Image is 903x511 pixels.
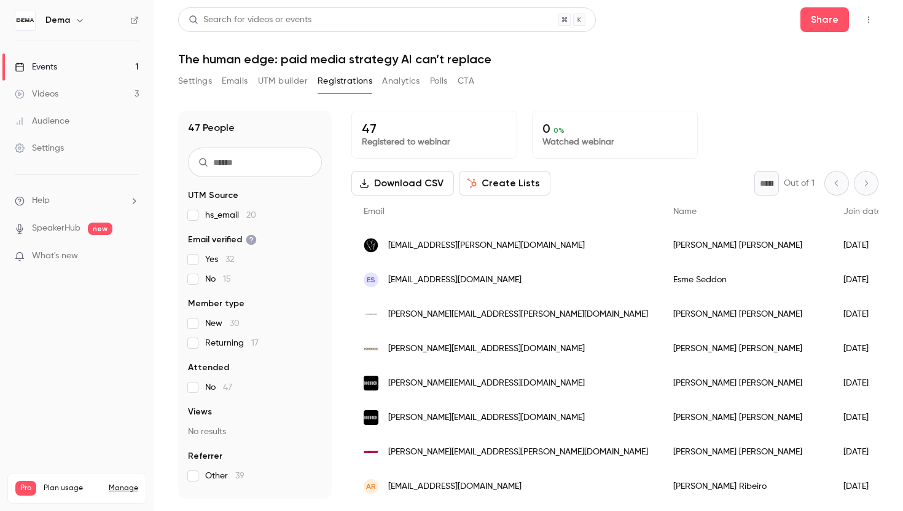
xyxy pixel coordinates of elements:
[15,194,139,207] li: help-dropdown-opener
[188,234,257,246] span: Email verified
[831,228,894,263] div: [DATE]
[188,189,238,202] span: UTM Source
[178,52,878,66] h1: The human edge: paid media strategy AI can’t replace
[205,381,232,394] span: No
[800,7,849,32] button: Share
[430,71,448,91] button: Polls
[205,337,259,349] span: Returning
[15,88,58,100] div: Videos
[366,481,376,492] span: AR
[367,274,375,285] span: ES
[831,263,894,297] div: [DATE]
[843,207,881,216] span: Join date
[235,472,244,480] span: 39
[831,469,894,504] div: [DATE]
[362,121,507,136] p: 47
[831,435,894,469] div: [DATE]
[364,307,378,322] img: victoriabeckham.com
[673,207,697,216] span: Name
[388,446,648,459] span: [PERSON_NAME][EMAIL_ADDRESS][PERSON_NAME][DOMAIN_NAME]
[246,211,256,220] span: 20
[32,194,50,207] span: Help
[32,222,80,235] a: SpeakerHub
[318,71,372,91] button: Registrations
[15,481,36,496] span: Pro
[362,136,507,148] p: Registered to webinar
[388,480,522,493] span: [EMAIL_ADDRESS][DOMAIN_NAME]
[364,207,385,216] span: Email
[124,251,139,262] iframe: Noticeable Trigger
[661,435,831,469] div: [PERSON_NAME] [PERSON_NAME]
[553,126,565,135] span: 0 %
[15,115,69,127] div: Audience
[388,411,585,424] span: [PERSON_NAME][EMAIL_ADDRESS][DOMAIN_NAME]
[223,383,232,392] span: 47
[188,426,322,438] p: No results
[458,71,474,91] button: CTA
[351,171,454,196] button: Download CSV
[364,238,378,253] img: coatpaints.com
[15,142,64,154] div: Settings
[189,14,311,26] div: Search for videos or events
[188,121,235,135] h1: 47 People
[388,239,585,252] span: [EMAIL_ADDRESS][PERSON_NAME][DOMAIN_NAME]
[188,298,244,310] span: Member type
[459,171,550,196] button: Create Lists
[205,253,234,266] span: Yes
[364,376,378,390] img: hoodrichuk.com
[831,331,894,366] div: [DATE]
[364,347,378,351] img: farmhouse.agency
[661,263,831,297] div: Esme Seddon
[230,319,240,328] span: 30
[661,366,831,400] div: [PERSON_NAME] [PERSON_NAME]
[188,189,322,482] section: facet-groups
[661,469,831,504] div: [PERSON_NAME] Ribeiro
[188,362,229,374] span: Attended
[251,339,259,347] span: 17
[388,377,585,390] span: [PERSON_NAME][EMAIL_ADDRESS][DOMAIN_NAME]
[364,451,378,453] img: matsmart.se
[661,297,831,331] div: [PERSON_NAME] [PERSON_NAME]
[364,410,378,425] img: hoodrichuk.com
[225,255,234,264] span: 32
[784,177,815,189] p: Out of 1
[661,331,831,366] div: [PERSON_NAME] [PERSON_NAME]
[15,61,57,73] div: Events
[388,308,648,321] span: [PERSON_NAME][EMAIL_ADDRESS][PERSON_NAME][DOMAIN_NAME]
[388,274,522,287] span: [EMAIL_ADDRESS][DOMAIN_NAME]
[661,228,831,263] div: [PERSON_NAME] [PERSON_NAME]
[831,297,894,331] div: [DATE]
[109,483,138,493] a: Manage
[382,71,420,91] button: Analytics
[542,121,687,136] p: 0
[205,209,256,221] span: hs_email
[205,470,244,482] span: Other
[205,317,240,330] span: New
[188,406,212,418] span: Views
[831,366,894,400] div: [DATE]
[222,71,248,91] button: Emails
[661,400,831,435] div: [PERSON_NAME] [PERSON_NAME]
[188,450,222,462] span: Referrer
[205,273,231,285] span: No
[178,71,212,91] button: Settings
[542,136,687,148] p: Watched webinar
[223,275,231,283] span: 15
[831,400,894,435] div: [DATE]
[44,483,101,493] span: Plan usage
[388,343,585,355] span: [PERSON_NAME][EMAIL_ADDRESS][DOMAIN_NAME]
[88,223,112,235] span: new
[32,250,78,263] span: What's new
[45,14,70,26] h6: Dema
[258,71,308,91] button: UTM builder
[15,10,35,30] img: Dema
